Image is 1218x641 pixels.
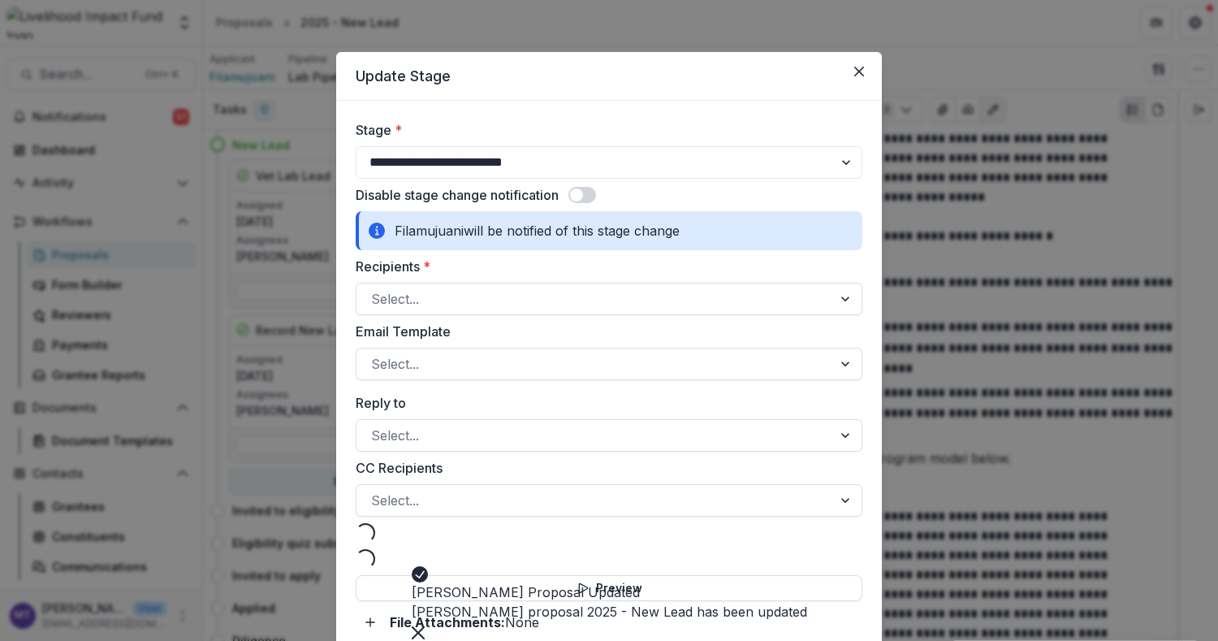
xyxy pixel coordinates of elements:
[356,322,853,341] label: Email Template
[356,185,559,205] label: Disable stage change notification
[356,458,853,478] label: CC Recipients
[357,609,383,635] button: Add attachment
[846,58,872,84] button: Close
[356,575,862,601] button: Preview
[336,52,882,101] header: Update Stage
[356,393,853,413] label: Reply to
[356,257,853,276] label: Recipients
[390,613,539,632] p: None
[390,614,505,630] strong: File Attachments:
[356,211,862,250] div: Filamujuani will be notified of this stage change
[356,120,853,140] label: Stage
